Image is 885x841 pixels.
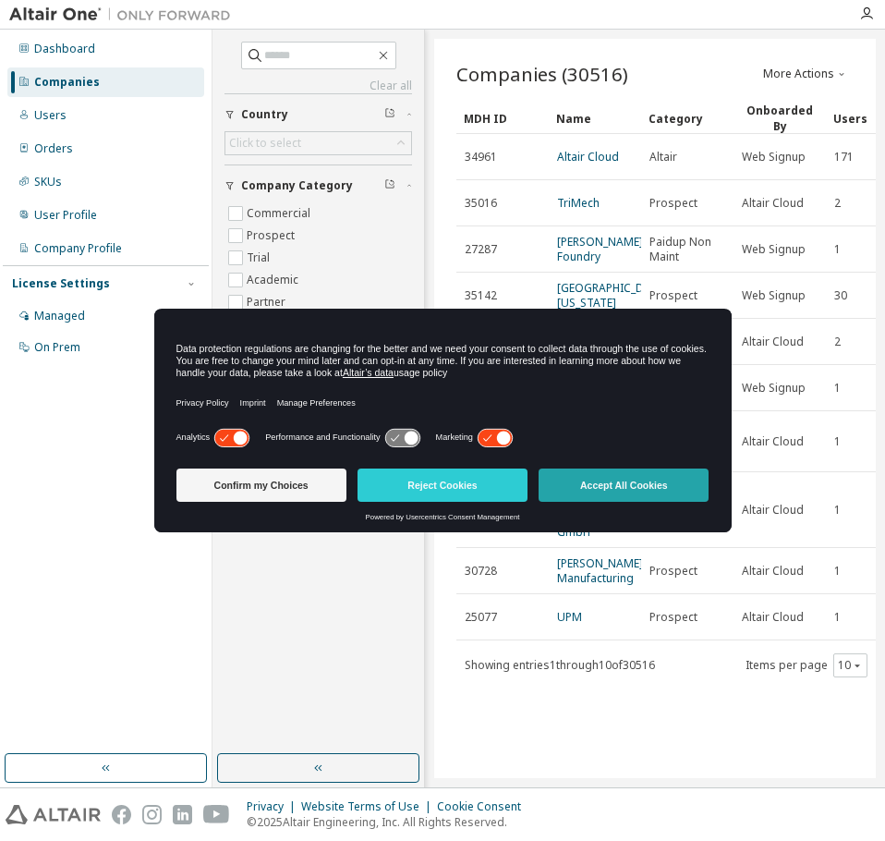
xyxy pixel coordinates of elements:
[556,104,634,133] div: Name
[741,103,818,134] div: Onboarded By
[742,196,804,211] span: Altair Cloud
[224,94,412,135] button: Country
[834,610,841,625] span: 1
[247,225,298,247] label: Prospect
[384,107,395,122] span: Clear filter
[34,208,97,223] div: User Profile
[742,610,804,625] span: Altair Cloud
[834,564,841,579] span: 1
[742,150,806,165] span: Web Signup
[649,610,697,625] span: Prospect
[12,276,110,291] div: License Settings
[746,653,867,677] span: Items per page
[649,564,697,579] span: Prospect
[742,564,804,579] span: Altair Cloud
[742,381,806,396] span: Web Signup
[225,132,411,154] div: Click to select
[742,335,804,349] span: Altair Cloud
[834,242,841,257] span: 1
[34,75,100,90] div: Companies
[241,107,288,122] span: Country
[142,805,162,824] img: instagram.svg
[649,104,726,133] div: Category
[557,609,582,625] a: UPM
[34,340,80,355] div: On Prem
[557,149,619,165] a: Altair Cloud
[247,269,302,291] label: Academic
[247,247,273,269] label: Trial
[456,61,628,87] span: Companies (30516)
[838,658,863,673] button: 10
[834,434,841,449] span: 1
[834,288,847,303] span: 30
[742,288,806,303] span: Web Signup
[649,196,697,211] span: Prospect
[557,195,600,211] a: TriMech
[557,280,668,311] a: [GEOGRAPHIC_DATA][US_STATE]
[34,42,95,56] div: Dashboard
[6,805,101,824] img: altair_logo.svg
[9,6,240,24] img: Altair One
[834,335,841,349] span: 2
[247,291,289,313] label: Partner
[649,235,725,264] span: Paidup Non Maint
[301,799,437,814] div: Website Terms of Use
[649,288,697,303] span: Prospect
[742,242,806,257] span: Web Signup
[203,805,230,824] img: youtube.svg
[173,805,192,824] img: linkedin.svg
[465,150,497,165] span: 34961
[761,67,850,81] button: More Actions
[464,104,541,133] div: MDH ID
[649,150,677,165] span: Altair
[384,178,395,193] span: Clear filter
[465,657,655,673] span: Showing entries 1 through 10 of 30516
[34,309,85,323] div: Managed
[834,150,854,165] span: 171
[742,434,804,449] span: Altair Cloud
[34,108,67,123] div: Users
[241,178,353,193] span: Company Category
[34,141,73,156] div: Orders
[465,610,497,625] span: 25077
[834,503,841,518] span: 1
[742,503,804,518] span: Altair Cloud
[247,202,314,225] label: Commercial
[465,288,497,303] span: 35142
[557,234,643,264] a: [PERSON_NAME] Foundry
[465,196,497,211] span: 35016
[224,165,412,206] button: Company Category
[834,196,841,211] span: 2
[247,799,301,814] div: Privacy
[112,805,131,824] img: facebook.svg
[557,555,643,586] a: [PERSON_NAME] Manufacturing
[465,242,497,257] span: 27287
[247,814,532,830] p: © 2025 Altair Engineering, Inc. All Rights Reserved.
[34,241,122,256] div: Company Profile
[229,136,301,151] div: Click to select
[437,799,532,814] div: Cookie Consent
[834,381,841,396] span: 1
[224,79,412,93] a: Clear all
[465,564,497,579] span: 30728
[34,175,62,189] div: SKUs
